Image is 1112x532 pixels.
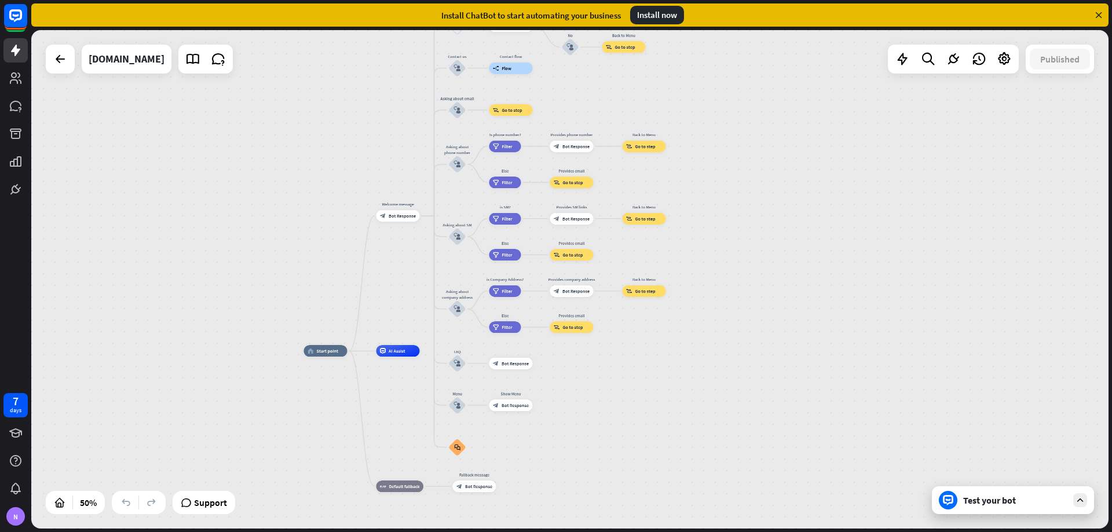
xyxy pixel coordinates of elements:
[454,306,461,313] i: block_user_input
[554,324,560,330] i: block_goto
[6,507,25,526] div: N
[567,43,574,50] i: block_user_input
[448,472,500,478] div: Fallback message
[563,179,583,185] span: Go to step
[485,240,525,246] div: Else
[485,168,525,174] div: Else
[317,348,339,354] span: Start point
[546,204,598,210] div: Provides SM links
[1030,49,1090,69] button: Published
[493,288,499,294] i: filter
[563,252,583,258] span: Go to step
[635,144,656,149] span: Go to step
[485,313,525,318] div: Else
[606,44,612,50] i: block_goto
[618,204,670,210] div: Back to Menu
[554,179,560,185] i: block_goto
[553,32,588,38] div: No
[554,288,559,294] i: block_bot_response
[454,233,461,240] i: block_user_input
[493,216,499,222] i: filter
[493,361,499,366] i: block_bot_response
[485,277,525,282] div: is Company Address?
[440,289,475,300] div: Asking about company address
[13,396,19,406] div: 7
[493,324,499,330] i: filter
[493,107,499,113] i: block_goto
[554,216,559,222] i: block_bot_response
[562,216,590,222] span: Bot Response
[546,240,598,246] div: Provides email
[3,393,28,417] a: 7 days
[546,168,598,174] div: Provides email
[389,483,420,489] span: Default fallback
[465,483,492,489] span: Bot Response
[626,144,632,149] i: block_goto
[441,10,621,21] div: Install ChatBot to start automating your business
[493,402,499,408] i: block_bot_response
[562,288,590,294] span: Bot Response
[389,348,405,354] span: AI Assist
[502,179,513,185] span: Filter
[626,288,632,294] i: block_goto
[618,132,670,138] div: Back to Menu
[618,277,670,282] div: Back to Menu
[440,391,475,397] div: Menu
[963,494,1067,506] div: Test your bot
[485,391,537,397] div: Show Menu
[554,144,559,149] i: block_bot_response
[485,204,525,210] div: is SM?
[546,132,598,138] div: Provides phone number
[502,402,529,408] span: Bot Response
[502,324,513,330] span: Filter
[454,65,461,72] i: block_user_input
[554,252,560,258] i: block_goto
[635,216,656,222] span: Go to step
[89,45,164,74] div: bghealthplans.com
[502,144,513,149] span: Filter
[635,288,656,294] span: Go to step
[502,65,512,71] span: Flow
[440,54,475,60] div: Contact us
[454,402,461,409] i: block_user_input
[493,144,499,149] i: filter
[76,493,100,512] div: 50%
[440,349,475,355] div: FAQ
[598,32,650,38] div: Back to Menu
[9,5,44,39] button: Open LiveChat chat widget
[454,360,461,367] i: block_user_input
[440,96,475,101] div: Asking about email
[456,483,462,489] i: block_bot_response
[493,179,499,185] i: filter
[194,493,227,512] span: Support
[626,216,632,222] i: block_goto
[380,213,386,219] i: block_bot_response
[563,324,583,330] span: Go to step
[454,444,460,450] i: block_faq
[372,201,424,207] div: Welcome message
[546,313,598,318] div: Provides email
[502,107,522,113] span: Go to step
[615,44,635,50] span: Go to step
[485,132,525,138] div: Is phone number?
[493,65,499,71] i: builder_tree
[502,361,529,366] span: Bot Response
[440,222,475,228] div: Asking about SM
[502,288,513,294] span: Filter
[485,54,537,60] div: Contact flow
[493,252,499,258] i: filter
[10,406,21,414] div: days
[630,6,684,24] div: Install now
[380,483,386,489] i: block_fallback
[454,107,461,113] i: block_user_input
[308,348,314,354] i: home_2
[440,144,475,156] div: Asking about phone number
[454,161,461,168] i: block_user_input
[546,277,598,282] div: Provides company address
[389,213,416,219] span: Bot Response
[502,216,513,222] span: Filter
[562,144,590,149] span: Bot Response
[502,252,513,258] span: Filter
